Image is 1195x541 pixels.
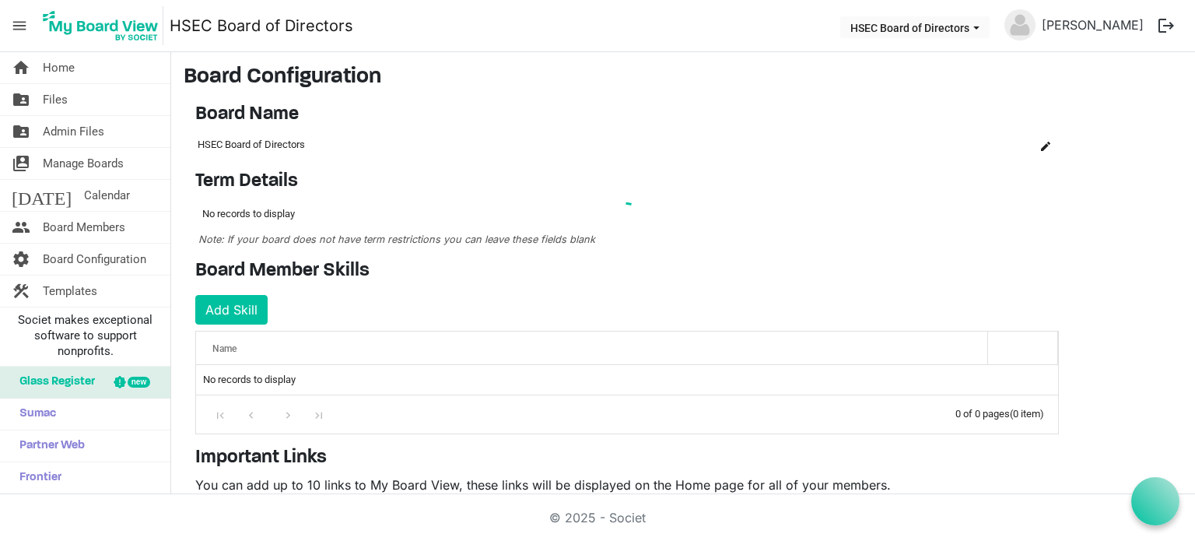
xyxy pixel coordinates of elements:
td: is Command column column header [1004,132,1059,158]
a: My Board View Logo [38,6,170,45]
span: Name [212,343,237,354]
span: (0 item) [1010,408,1044,420]
span: Societ makes exceptional software to support nonprofits. [7,312,163,359]
span: Admin Files [43,116,104,147]
span: Board Members [43,212,125,243]
td: No records to display [196,365,1058,395]
button: logout [1150,9,1183,42]
span: Home [43,52,75,83]
span: Calendar [84,180,130,211]
h4: Board Name [195,104,1059,126]
button: Add Skill [195,295,268,325]
span: Frontier [12,462,61,494]
a: HSEC Board of Directors [170,10,353,41]
button: Edit [1035,134,1057,156]
span: Sumac [12,399,56,430]
span: Glass Register [12,367,95,398]
span: menu [5,11,34,40]
div: Go to previous page [240,403,261,425]
span: settings [12,244,30,275]
span: folder_shared [12,84,30,115]
h3: Board Configuration [184,65,1183,91]
span: Templates [43,276,97,307]
div: Go to next page [278,403,299,425]
h4: Board Member Skills [195,260,1059,283]
p: You can add up to 10 links to My Board View, these links will be displayed on the Home page for a... [195,476,1059,494]
a: [PERSON_NAME] [1036,9,1150,40]
span: construction [12,276,30,307]
span: folder_shared [12,116,30,147]
span: Files [43,84,68,115]
button: HSEC Board of Directors dropdownbutton [840,16,990,38]
span: home [12,52,30,83]
div: Go to first page [210,403,231,425]
td: HSEC Board of Directors column header Name [195,132,1004,158]
div: 0 of 0 pages (0 item) [955,395,1058,429]
span: Manage Boards [43,148,124,179]
span: 0 of 0 pages [955,408,1010,420]
span: Partner Web [12,430,85,462]
img: no-profile-picture.svg [1004,9,1036,40]
span: switch_account [12,148,30,179]
span: Board Configuration [43,244,146,275]
a: © 2025 - Societ [549,510,646,525]
span: [DATE] [12,180,72,211]
span: people [12,212,30,243]
div: Go to last page [308,403,329,425]
div: new [128,377,150,388]
h4: Important Links [195,447,1059,469]
span: Note: If your board does not have term restrictions you can leave these fields blank [198,234,595,245]
h4: Term Details [195,170,1059,193]
img: My Board View Logo [38,6,163,45]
